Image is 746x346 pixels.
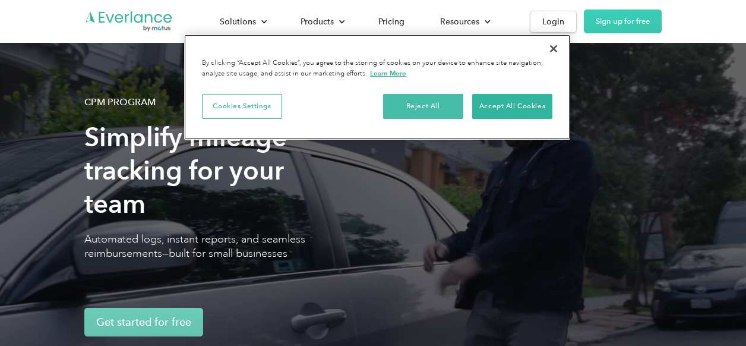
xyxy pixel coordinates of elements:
div: Privacy [184,34,570,140]
div: Cookie banner [184,34,570,140]
button: Cookies Settings [202,94,282,119]
p: Automated logs, instant reports, and seamless reimbursements—built for small businesses [84,232,334,260]
button: Close [540,36,567,62]
a: Get started for free [84,308,203,336]
a: Go to homepage [84,10,173,33]
div: Resources [428,11,500,32]
div: Solutions [220,14,256,29]
a: Login [530,11,577,33]
div: Solutions [208,11,277,32]
div: Pricing [378,14,404,29]
a: More information about your privacy, opens in a new tab [370,69,406,77]
div: Resources [440,14,479,29]
div: By clicking “Accept All Cookies”, you agree to the storing of cookies on your device to enhance s... [202,58,552,79]
a: Pricing [366,11,416,32]
div: Products [289,11,355,32]
a: Sign up for free [584,10,662,33]
div: Login [542,14,564,29]
button: Accept All Cookies [472,94,552,119]
div: CPM Program [84,95,156,109]
button: Reject All [383,94,463,119]
div: Products [301,14,334,29]
h1: Simplify mileage tracking for your team [84,121,334,221]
